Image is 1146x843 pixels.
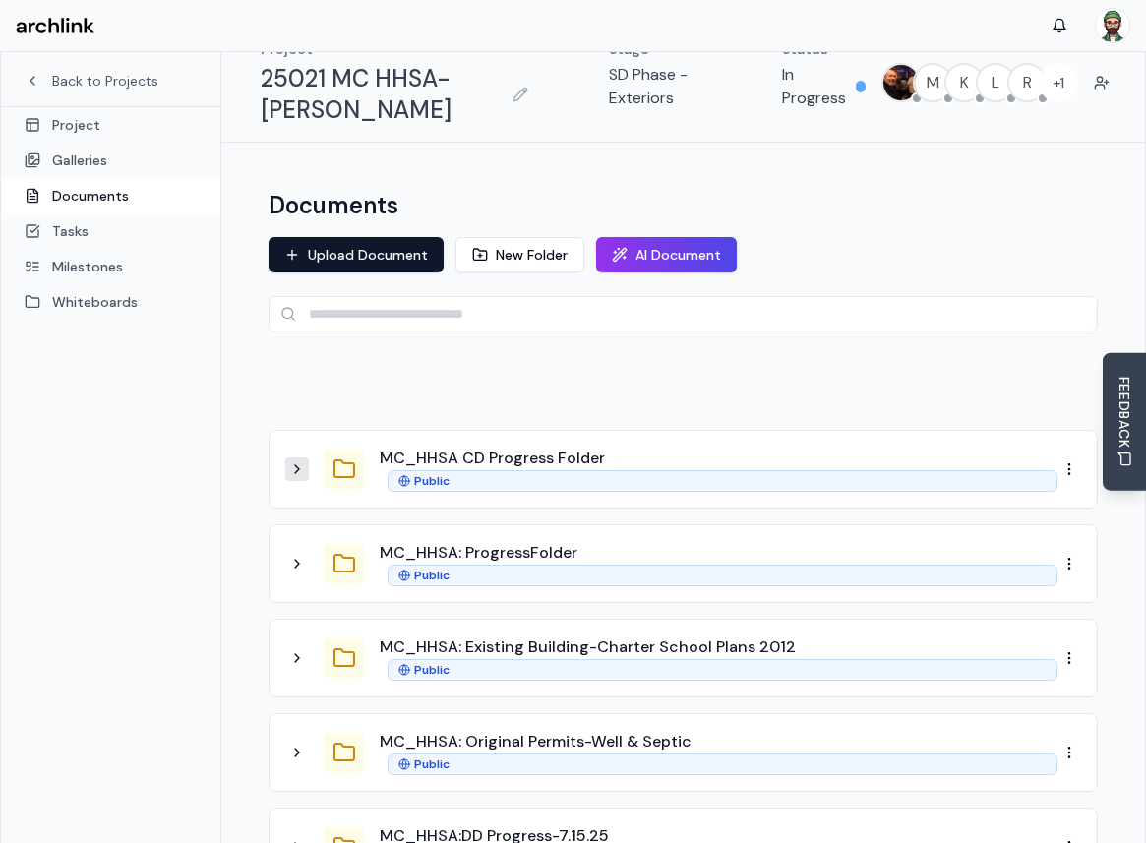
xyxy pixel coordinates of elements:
div: MC_HHSA: Original Permits-Well & SepticPublic [269,713,1098,792]
span: Public [414,568,450,583]
button: R [1007,63,1047,102]
button: Send Feedback [1103,352,1146,491]
img: MARC JONES [883,65,919,100]
button: Upload Document [269,237,444,272]
button: MC_HHSA: Original Permits-Well & Septic [380,730,692,753]
button: K [944,63,984,102]
button: +1 [1039,63,1078,102]
button: MC_HHSA: Existing Building-Charter School Plans 2012 [380,635,796,659]
button: New Folder [455,237,584,272]
div: MC_HHSA: Existing Building-Charter School Plans 2012Public [269,619,1098,697]
span: Public [414,662,450,678]
button: MC_HHSA: ProgressFolder [380,541,577,565]
button: MARC JONES [881,63,921,102]
h1: 25021 MC HHSA-[PERSON_NAME] [261,63,503,126]
img: Archlink [16,18,94,34]
button: L [976,63,1015,102]
a: Galleries [1,143,220,178]
h1: Documents [269,190,398,221]
a: Whiteboards [1,284,220,320]
a: Back to Projects [25,71,197,90]
span: R [1009,65,1045,100]
button: MC_HHSA CD Progress Folder [380,447,605,470]
a: Documents [1,178,220,213]
a: Tasks [1,213,220,249]
span: Public [414,473,450,489]
div: MC_HHSA CD Progress FolderPublic [269,430,1098,509]
button: M [913,63,952,102]
p: SD Phase - Exteriors [609,63,703,110]
span: K [946,65,982,100]
p: In Progress [782,63,848,110]
a: Milestones [1,249,220,284]
span: + 1 [1041,65,1076,100]
div: MC_HHSA: ProgressFolderPublic [269,524,1098,603]
span: FEEDBACK [1115,376,1134,448]
button: AI Document [596,237,737,272]
span: M [915,65,950,100]
img: Marc Farias Jones [1096,9,1129,42]
a: Project [1,107,220,143]
span: L [978,65,1013,100]
span: Public [414,756,450,772]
